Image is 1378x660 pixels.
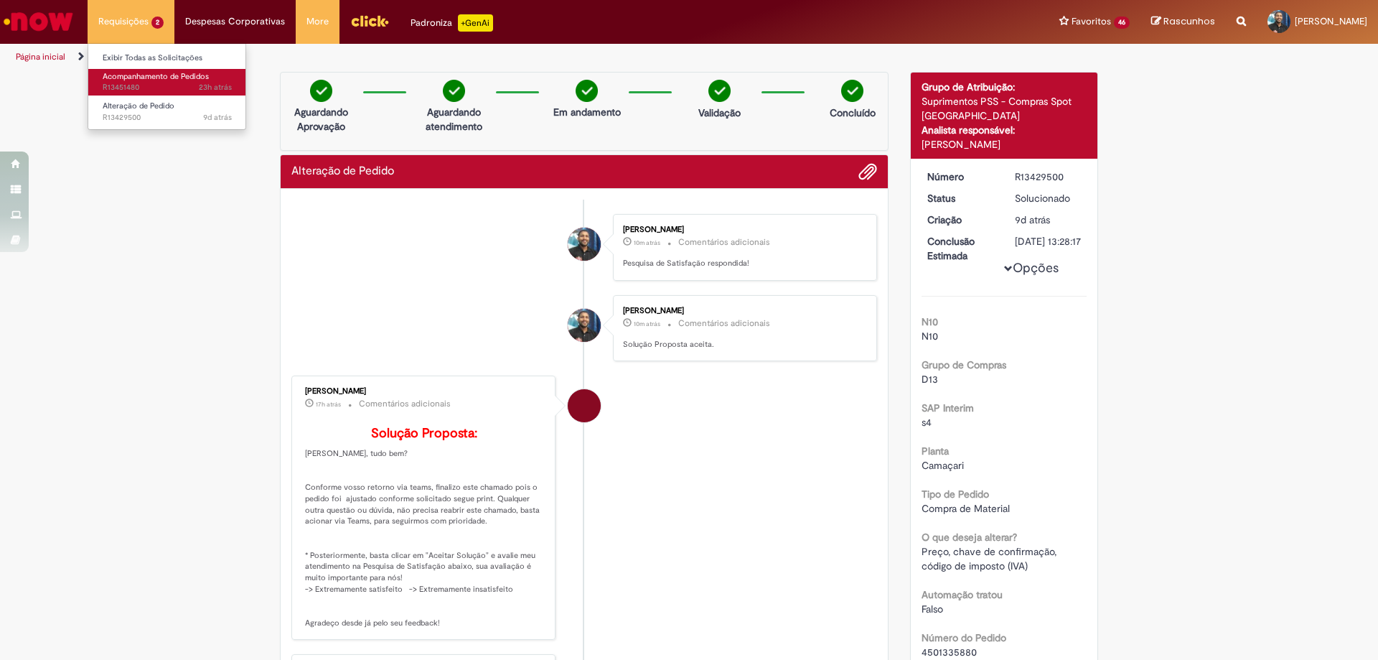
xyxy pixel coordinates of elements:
dt: Status [917,191,1005,205]
b: Número do Pedido [922,631,1006,644]
div: Ronaldo Silva Bispo [568,228,601,261]
div: Solucionado [1015,191,1082,205]
span: 46 [1114,17,1130,29]
a: Rascunhos [1151,15,1215,29]
span: D13 [922,373,938,386]
div: [PERSON_NAME] [623,226,862,234]
b: SAP Interim [922,401,974,414]
span: 9d atrás [1015,213,1050,226]
div: [PERSON_NAME] [623,307,862,315]
span: 9d atrás [203,112,232,123]
div: Padroniza [411,14,493,32]
div: Ronaldo Silva Bispo [568,309,601,342]
a: Aberto R13451480 : Acompanhamento de Pedidos [88,69,246,96]
b: Planta [922,445,949,457]
span: 17h atrás [316,400,341,409]
span: N10 [922,330,938,343]
div: [PERSON_NAME] [305,387,544,396]
small: Comentários adicionais [359,398,451,410]
img: click_logo_yellow_360x200.png [350,10,389,32]
div: [PERSON_NAME] [922,137,1087,152]
span: 2 [151,17,164,29]
time: 27/08/2025 10:29:51 [199,82,232,93]
span: [PERSON_NAME] [1295,15,1367,27]
img: check-circle-green.png [576,80,598,102]
p: [PERSON_NAME], tudo bem? Conforme vosso retorno via teams, finalizo este chamado pois o pedido fo... [305,427,544,628]
time: 19/08/2025 16:02:28 [1015,213,1050,226]
time: 28/08/2025 09:31:57 [634,320,660,328]
dt: Criação [917,213,1005,227]
b: Tipo de Pedido [922,488,989,501]
button: Adicionar anexos [858,162,877,181]
b: Solução Proposta: [371,425,477,442]
span: Camaçari [922,459,964,472]
span: Compra de Material [922,502,1010,515]
b: Automação tratou [922,588,1003,601]
p: +GenAi [458,14,493,32]
span: Favoritos [1072,14,1111,29]
div: [DATE] 13:28:17 [1015,234,1082,248]
span: Acompanhamento de Pedidos [103,71,209,82]
small: Comentários adicionais [678,236,770,248]
a: Exibir Todas as Solicitações [88,50,246,66]
span: Alteração de Pedido [103,101,174,111]
p: Aguardando atendimento [419,105,489,134]
span: R13451480 [103,82,232,93]
div: 19/08/2025 16:02:28 [1015,213,1082,227]
span: Rascunhos [1163,14,1215,28]
p: Concluído [830,106,876,120]
img: check-circle-green.png [443,80,465,102]
b: Grupo de Compras [922,358,1006,371]
span: 23h atrás [199,82,232,93]
span: Preço, chave de confirmação, código de imposto (IVA) [922,545,1059,572]
p: Validação [698,106,741,120]
p: Aguardando Aprovação [286,105,356,134]
a: Página inicial [16,51,65,62]
div: Analista responsável: [922,123,1087,137]
b: O que deseja alterar? [922,531,1017,544]
span: 10m atrás [634,320,660,328]
small: Comentários adicionais [678,317,770,330]
span: R13429500 [103,112,232,124]
span: s4 [922,416,932,429]
div: R13429500 [1015,169,1082,184]
img: check-circle-green.png [841,80,863,102]
span: Falso [922,603,943,615]
dt: Conclusão Estimada [917,234,1005,263]
span: More [306,14,329,29]
span: 4501335880 [922,646,977,659]
span: 10m atrás [634,238,660,247]
div: Suprimentos PSS - Compras Spot [GEOGRAPHIC_DATA] [922,94,1087,123]
p: Solução Proposta aceita. [623,339,862,350]
dt: Número [917,169,1005,184]
ul: Trilhas de página [11,44,908,70]
time: 28/08/2025 09:32:06 [634,238,660,247]
span: Despesas Corporativas [185,14,285,29]
time: 19/08/2025 16:02:29 [203,112,232,123]
time: 27/08/2025 16:34:39 [316,400,341,409]
img: check-circle-green.png [708,80,731,102]
p: Pesquisa de Satisfação respondida! [623,258,862,269]
img: ServiceNow [1,7,75,36]
h2: Alteração de Pedido Histórico de tíquete [291,165,394,178]
ul: Requisições [88,43,246,130]
img: check-circle-green.png [310,80,332,102]
a: Aberto R13429500 : Alteração de Pedido [88,98,246,125]
p: Em andamento [553,105,621,119]
div: Fátima Aparecida Mendes Pedreira [568,389,601,422]
span: Requisições [98,14,149,29]
b: N10 [922,315,938,328]
div: Grupo de Atribuição: [922,80,1087,94]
